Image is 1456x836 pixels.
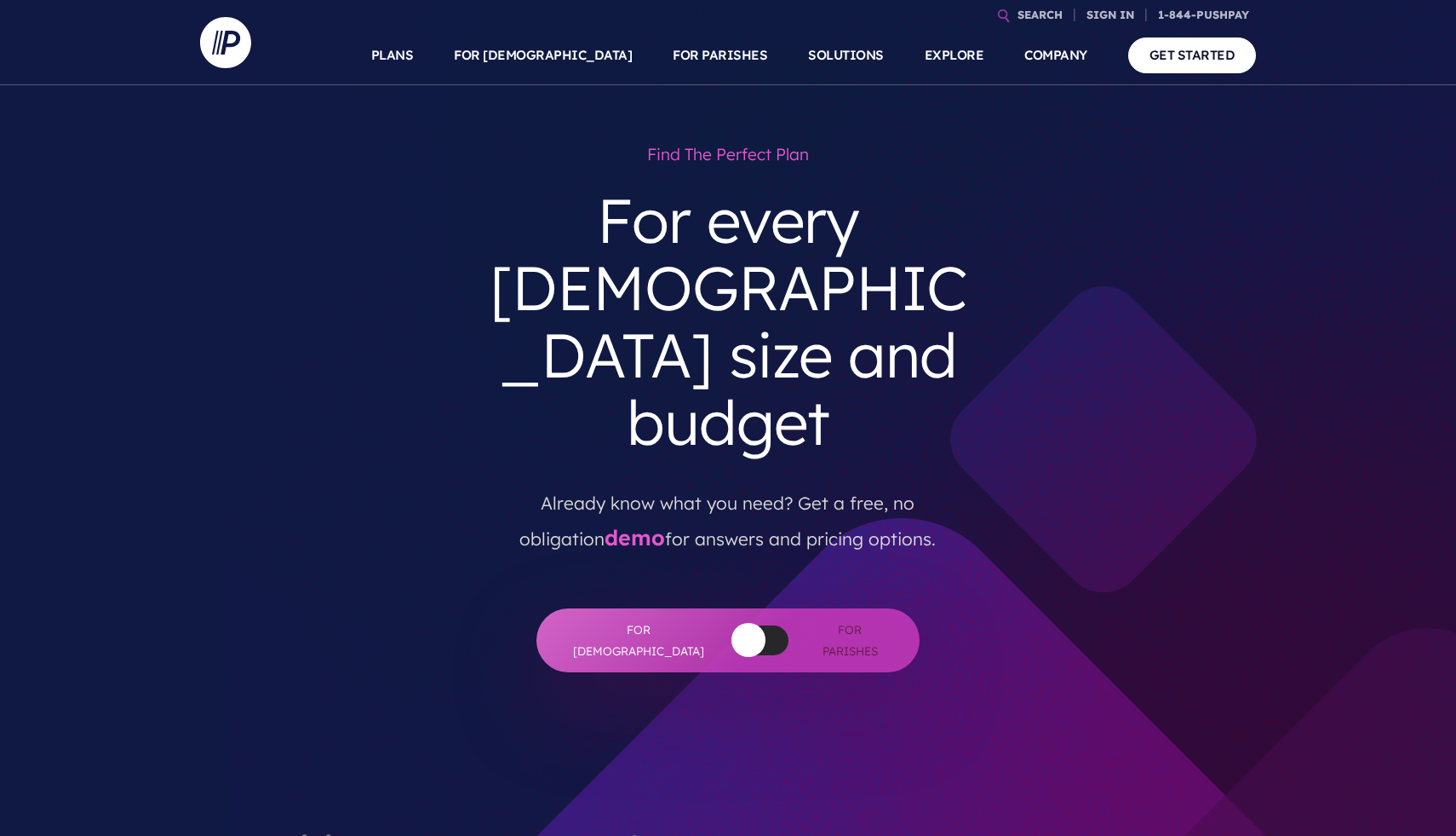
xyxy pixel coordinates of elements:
a: FOR PARISHES [673,26,767,85]
h3: For every [DEMOGRAPHIC_DATA] size and budget [471,173,985,470]
a: demo [605,524,665,551]
a: COMPANY [1024,26,1087,85]
span: For Parishes [814,620,886,661]
a: FOR [DEMOGRAPHIC_DATA] [454,26,632,85]
a: GET STARTED [1128,37,1257,72]
h1: Find the perfect plan [471,136,985,173]
span: For [DEMOGRAPHIC_DATA] [570,620,707,661]
p: Already know what you need? Get a free, no obligation for answers and pricing options. [484,470,972,557]
a: PLANS [371,26,414,85]
a: SOLUTIONS [808,26,884,85]
a: EXPLORE [925,26,984,85]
